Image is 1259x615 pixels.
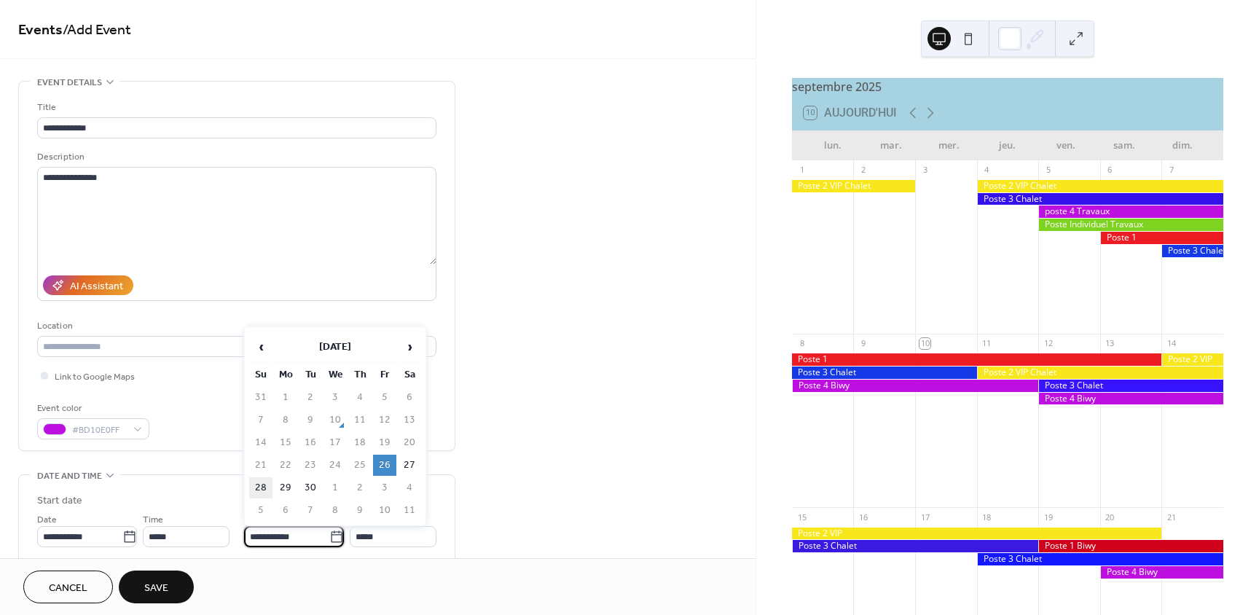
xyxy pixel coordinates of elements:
div: 17 [919,512,930,522]
th: Sa [398,364,421,385]
div: Poste 4 Biwy [1100,566,1223,579]
div: Poste 2 VIP [1161,353,1223,366]
a: Events [18,16,63,44]
button: Save [119,571,194,603]
div: 16 [858,512,868,522]
th: Fr [373,364,396,385]
td: 11 [348,410,372,431]
td: 1 [274,387,297,408]
div: jeu. [978,131,1037,160]
div: sam. [1095,131,1153,160]
div: Description [37,149,434,165]
td: 7 [249,410,272,431]
button: Cancel [23,571,113,603]
div: 8 [796,338,807,349]
td: 5 [249,500,272,521]
td: 9 [299,410,322,431]
th: Tu [299,364,322,385]
div: Poste 4 Biwy [1038,393,1223,405]
div: 10 [919,338,930,349]
td: 24 [323,455,347,476]
td: 18 [348,432,372,453]
div: AI Assistant [70,279,123,294]
span: Time [143,512,163,528]
td: 6 [398,387,421,408]
td: 21 [249,455,272,476]
td: 25 [348,455,372,476]
div: 12 [1043,338,1054,349]
div: Start date [37,493,82,509]
div: mar. [862,131,920,160]
td: 4 [398,477,421,498]
div: Poste 3 Chalet [977,193,1223,205]
td: 12 [373,410,396,431]
span: Cancel [49,581,87,596]
div: Location [37,318,434,334]
th: We [323,364,347,385]
td: 4 [348,387,372,408]
div: 13 [1105,338,1115,349]
div: 11 [981,338,992,349]
div: septembre 2025 [792,78,1223,95]
td: 10 [373,500,396,521]
div: 20 [1105,512,1115,522]
div: 3 [919,165,930,176]
td: 22 [274,455,297,476]
div: 18 [981,512,992,522]
div: Poste 4 Biwy [792,380,1038,392]
td: 1 [323,477,347,498]
div: Poste 3 Chalet [792,367,977,379]
div: Poste 3 Chalet [1161,245,1223,257]
span: Event details [37,75,102,90]
span: ‹ [250,332,272,361]
div: Poste 3 Chalet [792,540,1038,552]
div: Poste 2 VIP [792,528,1162,540]
div: Event color [37,401,146,416]
div: 14 [1166,338,1177,349]
div: 7 [1166,165,1177,176]
td: 8 [274,410,297,431]
button: AI Assistant [43,275,133,295]
td: 6 [274,500,297,521]
td: 8 [323,500,347,521]
td: 9 [348,500,372,521]
td: 23 [299,455,322,476]
td: 2 [299,387,322,408]
span: / Add Event [63,16,131,44]
div: Poste 1 [1100,232,1223,244]
div: dim. [1153,131,1212,160]
span: Link to Google Maps [55,369,135,385]
div: 5 [1043,165,1054,176]
div: 21 [1166,512,1177,522]
td: 14 [249,432,272,453]
td: 15 [274,432,297,453]
td: 3 [373,477,396,498]
div: Poste 3 Chalet [977,553,1223,565]
td: 31 [249,387,272,408]
span: Save [144,581,168,596]
td: 11 [398,500,421,521]
div: 1 [796,165,807,176]
div: Title [37,100,434,115]
div: Poste 1 [792,353,1162,366]
div: 19 [1043,512,1054,522]
div: 2 [858,165,868,176]
div: Poste 3 Chalet [1038,380,1223,392]
div: 6 [1105,165,1115,176]
td: 5 [373,387,396,408]
td: 13 [398,410,421,431]
div: Poste 2 VIP Chalet [792,180,915,192]
td: 20 [398,432,421,453]
th: Mo [274,364,297,385]
div: Poste 2 VIP Chalet [977,367,1223,379]
td: 16 [299,432,322,453]
div: lun. [804,131,862,160]
td: 2 [348,477,372,498]
td: 28 [249,477,272,498]
th: Su [249,364,272,385]
span: › [399,332,420,361]
div: poste 4 Travaux [1038,205,1223,218]
th: Th [348,364,372,385]
td: 19 [373,432,396,453]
